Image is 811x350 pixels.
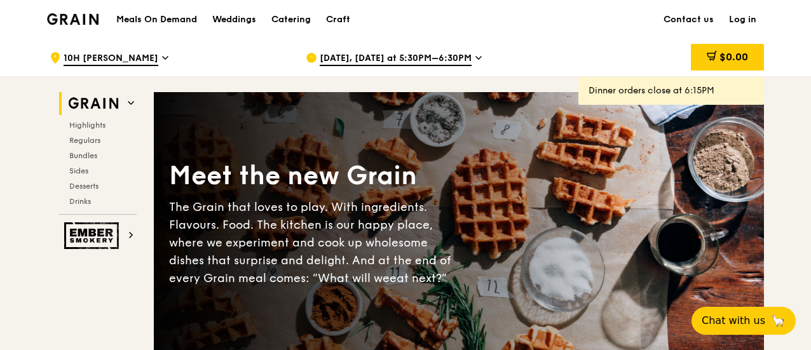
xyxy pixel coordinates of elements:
a: Catering [264,1,318,39]
img: Ember Smokery web logo [64,222,123,249]
span: 10H [PERSON_NAME] [64,52,158,66]
span: $0.00 [719,51,748,63]
span: Highlights [69,121,106,130]
span: Desserts [69,182,99,191]
span: Chat with us [702,313,765,328]
a: Log in [721,1,764,39]
span: [DATE], [DATE] at 5:30PM–6:30PM [320,52,472,66]
span: Drinks [69,197,91,206]
div: Catering [271,1,311,39]
a: Contact us [656,1,721,39]
img: Grain [47,13,99,25]
span: Regulars [69,136,100,145]
a: Weddings [205,1,264,39]
span: Bundles [69,151,97,160]
span: 🦙 [770,313,786,328]
span: eat next?” [390,271,447,285]
div: The Grain that loves to play. With ingredients. Flavours. Food. The kitchen is our happy place, w... [169,198,459,287]
button: Chat with us🦙 [692,307,796,335]
div: Dinner orders close at 6:15PM [589,84,754,97]
img: Grain web logo [64,92,123,115]
h1: Meals On Demand [116,13,197,26]
div: Meet the new Grain [169,159,459,193]
span: Sides [69,166,88,175]
div: Weddings [212,1,256,39]
a: Craft [318,1,358,39]
div: Craft [326,1,350,39]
